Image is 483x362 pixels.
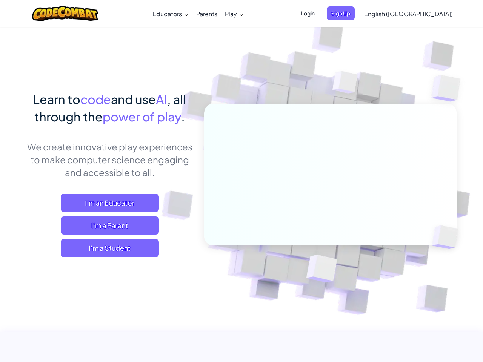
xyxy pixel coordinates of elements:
[420,210,476,265] img: Overlap cubes
[327,6,355,20] button: Sign Up
[225,10,237,18] span: Play
[26,140,193,179] p: We create innovative play experiences to make computer science engaging and accessible to all.
[221,3,248,24] a: Play
[61,239,159,257] button: I'm a Student
[297,6,319,20] button: Login
[416,57,481,120] img: Overlap cubes
[318,56,373,112] img: Overlap cubes
[61,194,159,212] a: I'm an Educator
[364,10,453,18] span: English ([GEOGRAPHIC_DATA])
[80,92,111,107] span: code
[33,92,80,107] span: Learn to
[360,3,457,24] a: English ([GEOGRAPHIC_DATA])
[149,3,192,24] a: Educators
[103,109,181,124] span: power of play
[61,216,159,235] a: I'm a Parent
[152,10,182,18] span: Educators
[288,239,355,301] img: Overlap cubes
[156,92,167,107] span: AI
[32,6,98,21] img: CodeCombat logo
[111,92,156,107] span: and use
[181,109,185,124] span: .
[192,3,221,24] a: Parents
